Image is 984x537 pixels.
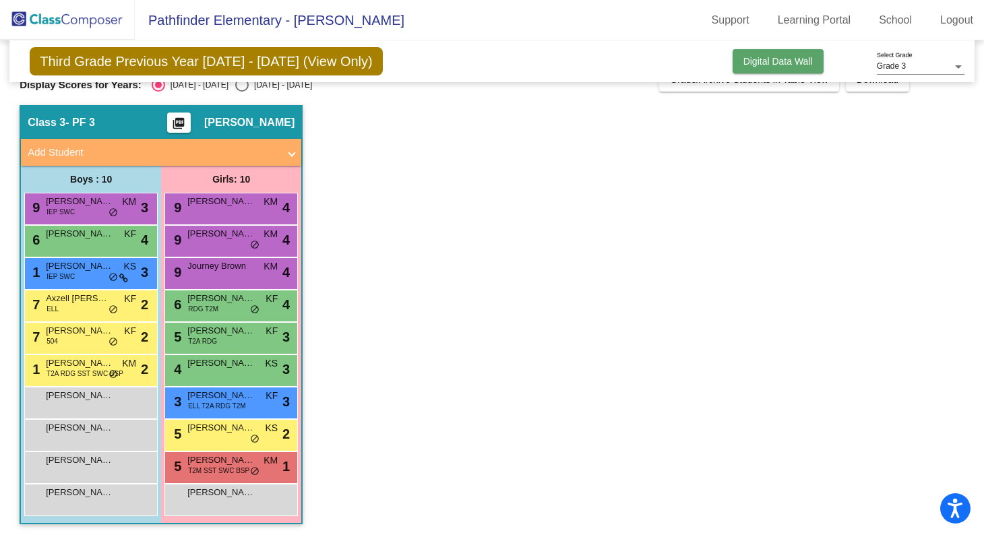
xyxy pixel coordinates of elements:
span: 3 [282,391,290,412]
span: Journey Brown [187,259,255,273]
span: KM [264,195,278,209]
span: [PERSON_NAME] [187,486,255,499]
span: do_not_disturb_alt [109,369,118,380]
span: KS [124,259,137,274]
div: Girls: 10 [161,166,301,193]
span: [PERSON_NAME] [187,389,255,402]
span: do_not_disturb_alt [109,208,118,218]
span: [PERSON_NAME] [187,324,255,338]
span: KM [264,259,278,274]
span: KF [124,227,136,241]
span: KM [264,453,278,468]
mat-expansion-panel-header: Add Student [21,139,301,166]
span: RDG T2M [188,304,218,314]
span: [PERSON_NAME] [187,292,255,305]
span: 6 [29,232,40,247]
span: 4 [171,362,181,377]
span: 1 [29,265,40,280]
span: 9 [29,200,40,215]
span: 4 [282,197,290,218]
span: Class 3 [28,116,65,129]
span: KM [122,195,136,209]
span: 3 [282,327,290,347]
span: Pathfinder Elementary - [PERSON_NAME] [135,9,404,31]
span: Grade 3 [877,61,906,71]
span: T2A RDG [188,336,217,346]
span: [PERSON_NAME] [46,453,113,467]
span: do_not_disturb_alt [109,337,118,348]
span: 6 [171,297,181,312]
span: 3 [171,394,181,409]
span: KM [122,356,136,371]
span: [PERSON_NAME] [204,116,295,129]
span: [PERSON_NAME] [46,259,113,273]
span: KF [266,292,278,306]
span: [PERSON_NAME] [46,389,113,402]
span: T2A RDG SST SWC BSP [47,369,123,379]
span: [PERSON_NAME] [46,486,113,499]
span: ELL [47,304,59,314]
span: Third Grade Previous Year [DATE] - [DATE] (View Only) [30,47,383,75]
span: 504 [47,336,58,346]
span: T2M SST SWC BSP [188,466,249,476]
span: 3 [141,197,148,218]
div: [DATE] - [DATE] [249,79,312,91]
span: 4 [141,230,148,250]
span: [PERSON_NAME] [187,356,255,370]
span: [PERSON_NAME] [46,195,113,208]
span: 4 [282,262,290,282]
span: Display Scores for Years: [20,79,142,91]
span: IEP SWC [47,207,75,217]
button: Digital Data Wall [733,49,824,73]
span: 1 [282,456,290,476]
span: 2 [141,294,148,315]
div: Boys : 10 [21,166,161,193]
span: do_not_disturb_alt [109,272,118,283]
span: 9 [171,200,181,215]
span: 5 [171,329,181,344]
span: 3 [141,262,148,282]
span: 1 [29,362,40,377]
span: do_not_disturb_alt [250,434,259,445]
span: KF [124,292,136,306]
span: 4 [282,230,290,250]
span: [PERSON_NAME] [187,227,255,241]
mat-panel-title: Add Student [28,145,278,160]
span: [PERSON_NAME] [187,453,255,467]
span: KS [266,356,278,371]
span: [PERSON_NAME] [46,227,113,241]
span: Digital Data Wall [743,56,813,67]
span: 3 [282,359,290,379]
button: Print Students Details [167,113,191,133]
span: 2 [282,424,290,444]
mat-radio-group: Select an option [152,78,312,92]
span: KF [124,324,136,338]
span: [PERSON_NAME] [187,421,255,435]
span: [PERSON_NAME] [46,324,113,338]
span: do_not_disturb_alt [109,305,118,315]
span: 7 [29,297,40,312]
span: IEP SWC [47,272,75,282]
a: School [868,9,923,31]
span: KF [266,389,278,403]
span: Axzell [PERSON_NAME][GEOGRAPHIC_DATA] [46,292,113,305]
span: KF [266,324,278,338]
span: do_not_disturb_alt [250,305,259,315]
span: 9 [171,232,181,247]
a: Support [701,9,760,31]
span: 7 [29,329,40,344]
span: 5 [171,427,181,441]
a: Learning Portal [767,9,862,31]
mat-icon: picture_as_pdf [171,117,187,135]
span: do_not_disturb_alt [250,466,259,477]
span: 4 [282,294,290,315]
span: 9 [171,265,181,280]
span: [PERSON_NAME] [187,195,255,208]
div: [DATE] - [DATE] [165,79,228,91]
span: KS [266,421,278,435]
span: do_not_disturb_alt [250,240,259,251]
span: 5 [171,459,181,474]
span: [PERSON_NAME] [46,356,113,370]
span: - PF 3 [65,116,95,129]
span: 2 [141,359,148,379]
